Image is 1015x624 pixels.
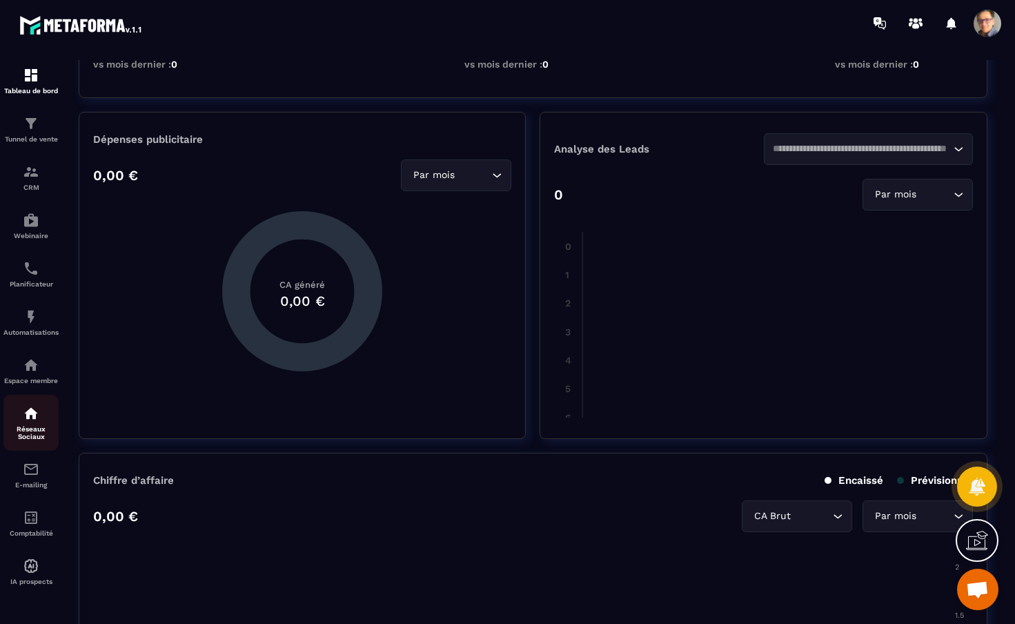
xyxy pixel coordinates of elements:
tspan: 2 [955,563,959,572]
img: social-network [23,405,39,422]
p: Automatisations [3,329,59,336]
a: schedulerschedulerPlanificateur [3,250,59,298]
p: Analyse des Leads [554,143,764,155]
a: social-networksocial-networkRéseaux Sociaux [3,395,59,451]
div: Search for option [742,500,852,532]
img: formation [23,164,39,180]
p: 0,00 € [93,508,138,525]
img: scheduler [23,260,39,277]
p: Encaissé [825,474,883,487]
span: Par mois [410,168,457,183]
img: logo [19,12,144,37]
img: formation [23,115,39,132]
p: E-mailing [3,481,59,489]
span: Par mois [871,187,919,202]
div: Search for option [863,179,973,211]
a: automationsautomationsEspace membre [3,347,59,395]
p: 0,00 € [93,167,138,184]
span: CA Brut [751,509,794,524]
input: Search for option [919,187,950,202]
a: formationformationTableau de bord [3,57,59,105]
p: Réseaux Sociaux [3,425,59,440]
input: Search for option [773,142,951,157]
p: vs mois dernier : [464,59,602,70]
input: Search for option [919,509,950,524]
span: 0 [542,59,549,70]
img: automations [23,558,39,574]
p: Tunnel de vente [3,135,59,143]
p: 0 [554,186,563,203]
a: formationformationTunnel de vente [3,105,59,153]
img: email [23,461,39,478]
a: formationformationCRM [3,153,59,202]
input: Search for option [794,509,829,524]
tspan: 2 [565,298,571,309]
div: Search for option [764,133,974,165]
p: vs mois dernier : [835,59,973,70]
a: Ouvrir le chat [957,569,998,610]
span: 0 [913,59,919,70]
p: Planificateur [3,280,59,288]
span: Par mois [871,509,919,524]
a: automationsautomationsAutomatisations [3,298,59,347]
div: Search for option [863,500,973,532]
tspan: 5 [565,383,571,394]
span: 0 [171,59,177,70]
img: formation [23,67,39,84]
img: automations [23,309,39,325]
p: Tableau de bord [3,87,59,95]
p: CRM [3,184,59,191]
p: Espace membre [3,377,59,384]
p: Prévisionnel [897,474,973,487]
tspan: 1.5 [955,611,964,620]
p: Chiffre d’affaire [93,474,174,487]
tspan: 0 [565,241,571,252]
a: automationsautomationsWebinaire [3,202,59,250]
p: vs mois dernier : [93,59,231,70]
img: automations [23,357,39,373]
a: emailemailE-mailing [3,451,59,499]
img: automations [23,212,39,228]
tspan: 6 [565,412,571,423]
a: accountantaccountantComptabilité [3,499,59,547]
img: accountant [23,509,39,526]
input: Search for option [457,168,489,183]
p: Webinaire [3,232,59,240]
p: IA prospects [3,578,59,585]
tspan: 3 [565,326,571,338]
tspan: 1 [565,269,569,280]
p: Comptabilité [3,529,59,537]
div: Search for option [401,159,511,191]
tspan: 4 [565,355,571,366]
p: Dépenses publicitaire [93,133,511,146]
